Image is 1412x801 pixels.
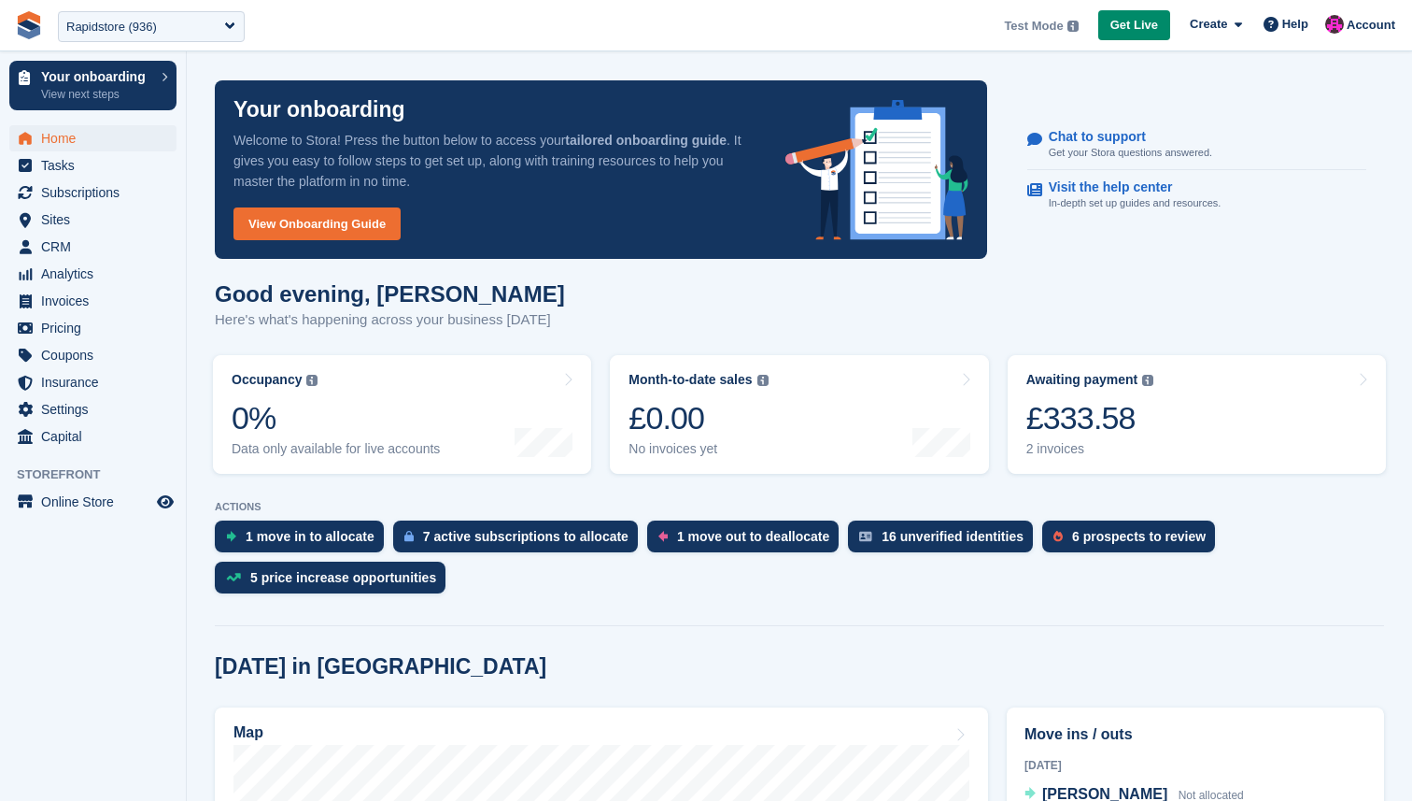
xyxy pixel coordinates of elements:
[1347,16,1395,35] span: Account
[1325,15,1344,34] img: Jamie Carroll
[9,207,176,233] a: menu
[1008,355,1386,474] a: Awaiting payment £333.58 2 invoices
[393,521,647,562] a: 7 active subscriptions to allocate
[215,521,393,562] a: 1 move in to allocate
[306,375,318,386] img: icon-info-grey-7440780725fd019a000dd9b08b2336e03edf1995a4989e88bcd33f0948082b44.svg
[41,288,153,314] span: Invoices
[215,281,565,307] h1: Good evening, [PERSON_NAME]
[41,125,153,151] span: Home
[859,531,872,542] img: verify_identity-adf6edd0f0f0b5bbfe63781bf79b02c33cf7c696d77639b501bdc392416b5a36.svg
[9,423,176,450] a: menu
[1026,399,1154,437] div: £333.58
[1027,120,1366,171] a: Chat to support Get your Stora questions answered.
[41,179,153,206] span: Subscriptions
[41,70,152,83] p: Your onboarding
[9,342,176,368] a: menu
[9,125,176,151] a: menu
[1004,17,1063,36] span: Test Mode
[1042,521,1224,562] a: 6 prospects to review
[1026,372,1138,388] div: Awaiting payment
[41,207,153,233] span: Sites
[226,531,236,542] img: move_ins_to_allocate_icon-fdf77a2bb77ea45bf5b3d319d69a93e2d87916cf1d5bf7949dd705db3b84f3ca.svg
[1110,16,1158,35] span: Get Live
[41,315,153,341] span: Pricing
[215,654,546,679] h2: [DATE] in [GEOGRAPHIC_DATA]
[233,207,401,240] a: View Onboarding Guide
[882,529,1024,544] div: 16 unverified identities
[610,355,988,474] a: Month-to-date sales £0.00 No invoices yet
[9,396,176,422] a: menu
[17,465,186,484] span: Storefront
[41,489,153,515] span: Online Store
[9,234,176,260] a: menu
[9,288,176,314] a: menu
[1049,195,1221,211] p: In-depth set up guides and resources.
[785,100,968,240] img: onboarding-info-6c161a55d2c0e0a8cae90662b2fe09162a5109e8cc188191df67fb4f79e88e88.svg
[628,441,768,457] div: No invoices yet
[628,399,768,437] div: £0.00
[658,531,668,542] img: move_outs_to_deallocate_icon-f764333ba52eb49d3ac5e1228854f67142a1ed5810a6f6cc68b1a99e826820c5.svg
[41,152,153,179] span: Tasks
[757,375,769,386] img: icon-info-grey-7440780725fd019a000dd9b08b2336e03edf1995a4989e88bcd33f0948082b44.svg
[226,573,241,581] img: price_increase_opportunities-93ffe204e8149a01c8c9dc8f82e8f89637d9d84a8eef4429ea346261dce0b2c0.svg
[1072,529,1206,544] div: 6 prospects to review
[250,570,436,585] div: 5 price increase opportunities
[41,86,152,103] p: View next steps
[154,491,176,513] a: Preview store
[1026,441,1154,457] div: 2 invoices
[1053,531,1063,542] img: prospect-51fa495bee0391a8d652442698ab0144808aea92771e9ea1ae160a38d050c398.svg
[1024,757,1366,774] div: [DATE]
[1190,15,1227,34] span: Create
[9,61,176,110] a: Your onboarding View next steps
[213,355,591,474] a: Occupancy 0% Data only available for live accounts
[628,372,752,388] div: Month-to-date sales
[232,372,302,388] div: Occupancy
[15,11,43,39] img: stora-icon-8386f47178a22dfd0bd8f6a31ec36ba5ce8667c1dd55bd0f319d3a0aa187defe.svg
[41,396,153,422] span: Settings
[215,501,1384,513] p: ACTIONS
[9,152,176,179] a: menu
[233,724,263,741] h2: Map
[41,261,153,287] span: Analytics
[66,18,157,36] div: Rapidstore (936)
[215,562,455,603] a: 5 price increase opportunities
[677,529,829,544] div: 1 move out to deallocate
[1027,170,1366,221] a: Visit the help center In-depth set up guides and resources.
[232,441,440,457] div: Data only available for live accounts
[215,309,565,331] p: Here's what's happening across your business [DATE]
[246,529,374,544] div: 1 move in to allocate
[9,369,176,395] a: menu
[9,179,176,206] a: menu
[233,130,755,192] p: Welcome to Stora! Press the button below to access your . It gives you easy to follow steps to ge...
[1098,10,1170,41] a: Get Live
[41,369,153,395] span: Insurance
[848,521,1042,562] a: 16 unverified identities
[9,489,176,515] a: menu
[1067,21,1079,32] img: icon-info-grey-7440780725fd019a000dd9b08b2336e03edf1995a4989e88bcd33f0948082b44.svg
[1142,375,1153,386] img: icon-info-grey-7440780725fd019a000dd9b08b2336e03edf1995a4989e88bcd33f0948082b44.svg
[232,399,440,437] div: 0%
[233,99,405,121] p: Your onboarding
[565,133,727,148] strong: tailored onboarding guide
[41,234,153,260] span: CRM
[41,342,153,368] span: Coupons
[423,529,628,544] div: 7 active subscriptions to allocate
[1049,129,1197,145] p: Chat to support
[9,261,176,287] a: menu
[1282,15,1308,34] span: Help
[1049,179,1207,195] p: Visit the help center
[1024,723,1366,746] h2: Move ins / outs
[41,423,153,450] span: Capital
[404,530,414,542] img: active_subscription_to_allocate_icon-d502201f5373d7db506a760aba3b589e785aa758c864c3986d89f69b8ff3...
[1049,145,1212,161] p: Get your Stora questions answered.
[647,521,848,562] a: 1 move out to deallocate
[9,315,176,341] a: menu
